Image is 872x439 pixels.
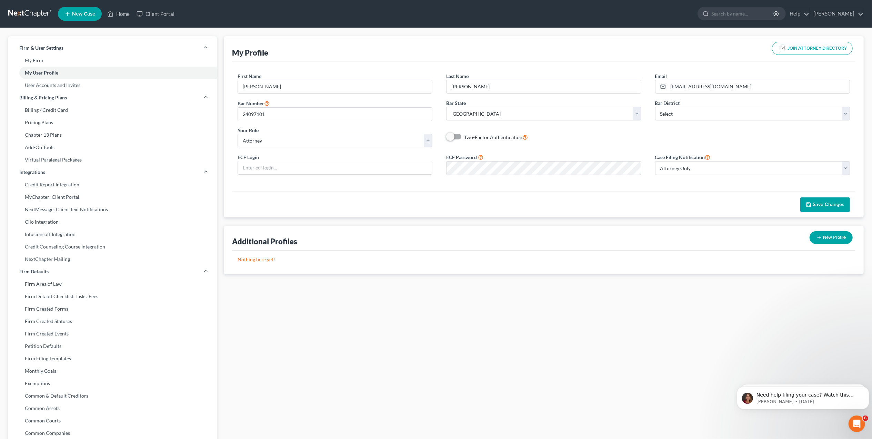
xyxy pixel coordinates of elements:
a: My Firm [8,54,217,67]
a: My User Profile [8,67,217,79]
span: Integrations [19,169,45,176]
input: Search by name... [711,7,774,20]
img: modern-attorney-logo-488310dd42d0e56951fffe13e3ed90e038bc441dd813d23dff0c9337a977f38e.png [778,43,788,53]
a: Client Portal [133,8,178,20]
a: Firm & User Settings [8,42,217,54]
a: NextChapter Mailing [8,253,217,265]
label: Bar District [655,99,680,107]
a: Virtual Paralegal Packages [8,154,217,166]
a: Exemptions [8,377,217,390]
span: Your Role [238,127,259,133]
a: Billing & Pricing Plans [8,91,217,104]
label: Bar State [446,99,466,107]
span: JOIN ATTORNEY DIRECTORY [788,46,847,51]
label: ECF Login [238,154,259,161]
a: Firm Created Forms [8,303,217,315]
a: Monthly Goals [8,365,217,377]
div: My Profile [232,48,268,58]
a: Credit Counseling Course Integration [8,241,217,253]
a: Firm Created Statuses [8,315,217,328]
button: Save Changes [800,197,850,212]
a: Billing / Credit Card [8,104,217,116]
span: First Name [238,73,261,79]
a: Common Courts [8,414,217,427]
span: Last Name [446,73,469,79]
a: Firm Filing Templates [8,352,217,365]
div: Additional Profiles [232,236,297,246]
a: Firm Created Events [8,328,217,340]
button: New Profile [810,231,853,244]
input: Enter ecf login... [238,161,432,174]
a: Firm Area of Law [8,278,217,290]
a: Firm Default Checklist, Tasks, Fees [8,290,217,303]
a: Chapter 13 Plans [8,129,217,141]
p: Message from Katie, sent 3d ago [22,27,127,33]
a: Help [786,8,809,20]
a: Credit Report Integration [8,178,217,191]
span: Firm Defaults [19,268,49,275]
a: Clio Integration [8,216,217,228]
a: User Accounts and Invites [8,79,217,91]
span: Save Changes [813,202,844,207]
input: Enter email... [668,80,850,93]
label: Bar Number [238,99,270,107]
a: MyChapter: Client Portal [8,191,217,203]
a: Add-On Tools [8,141,217,154]
label: Case Filing Notification [655,153,711,161]
input: Enter first name... [238,80,432,93]
p: Nothing here yet! [238,256,850,263]
span: Two-Factor Authentication [464,134,522,140]
a: Firm Defaults [8,265,217,278]
button: JOIN ATTORNEY DIRECTORY [772,42,853,55]
span: Email [655,73,667,79]
span: Firm & User Settings [19,45,63,51]
a: Common & Default Creditors [8,390,217,402]
span: Billing & Pricing Plans [19,94,67,101]
a: NextMessage: Client Text Notifications [8,203,217,216]
span: New Case [72,11,95,17]
iframe: Intercom notifications message [734,372,872,420]
span: 6 [863,416,868,421]
iframe: Intercom live chat [849,416,865,432]
span: Need help filing your case? Watch this video! Still need help? Here are two articles with instruc... [22,20,121,60]
input: Enter last name... [447,80,641,93]
a: Common Assets [8,402,217,414]
a: Integrations [8,166,217,178]
label: ECF Password [446,154,477,161]
input: # [238,108,432,121]
a: Home [104,8,133,20]
a: [PERSON_NAME] [810,8,863,20]
a: Petition Defaults [8,340,217,352]
a: Infusionsoft Integration [8,228,217,241]
a: Pricing Plans [8,116,217,129]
